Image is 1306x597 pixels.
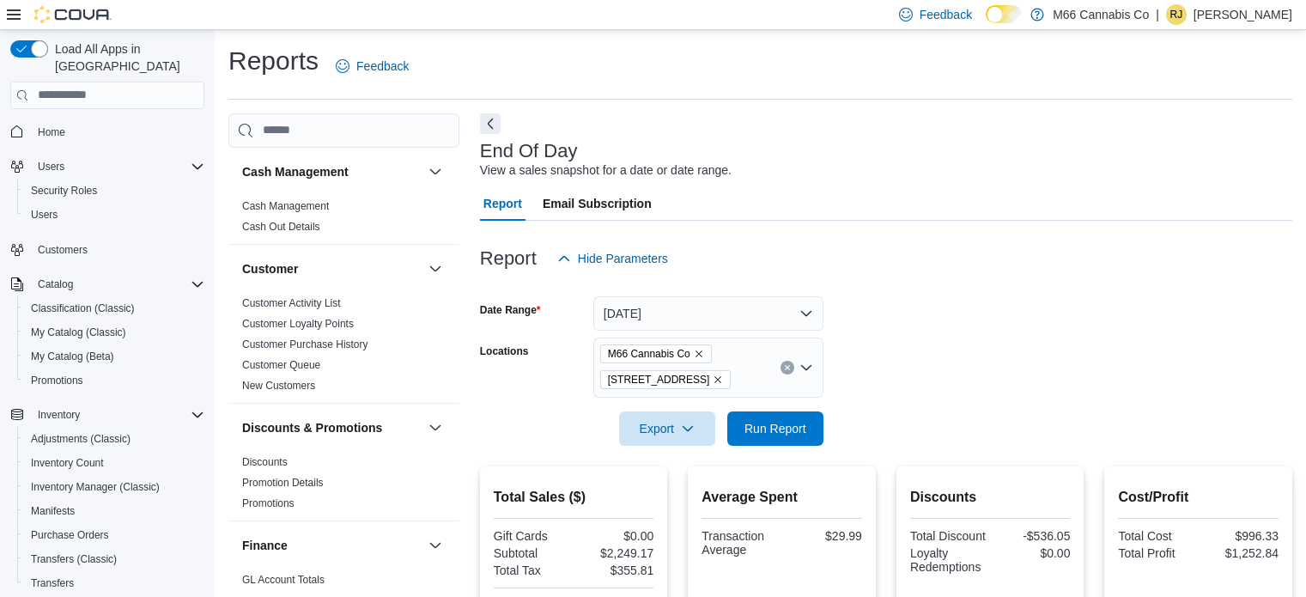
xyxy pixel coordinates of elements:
span: Customer Queue [242,358,320,372]
div: Total Cost [1118,529,1194,543]
h3: Discounts & Promotions [242,419,382,436]
span: Catalog [38,277,73,291]
span: Transfers (Classic) [31,552,117,566]
div: Cash Management [228,196,459,244]
a: Customer Loyalty Points [242,318,354,330]
div: Gift Cards [494,529,570,543]
button: Adjustments (Classic) [17,427,211,451]
button: Security Roles [17,179,211,203]
button: Export [619,411,715,446]
label: Locations [480,344,529,358]
span: My Catalog (Beta) [31,350,114,363]
a: Transfers [24,573,81,594]
span: Users [24,204,204,225]
input: Dark Mode [986,5,1022,23]
button: Open list of options [799,361,813,375]
button: Remove 3023 20 Mile Rd from selection in this group [713,375,723,385]
h2: Cost/Profit [1118,487,1279,508]
span: Promotions [242,496,295,510]
span: Transfers [24,573,204,594]
button: Discounts & Promotions [425,417,446,438]
span: Classification (Classic) [24,298,204,319]
button: Inventory [31,405,87,425]
a: Purchase Orders [24,525,116,545]
div: $29.99 [786,529,862,543]
h2: Total Sales ($) [494,487,654,508]
button: Promotions [17,369,211,393]
div: Total Tax [494,563,570,577]
span: Purchase Orders [24,525,204,545]
span: Inventory Manager (Classic) [24,477,204,497]
a: My Catalog (Beta) [24,346,121,367]
span: [STREET_ADDRESS] [608,371,710,388]
h3: Cash Management [242,163,349,180]
a: Promotion Details [242,477,324,489]
span: Cash Out Details [242,220,320,234]
span: Transfers (Classic) [24,549,204,570]
a: GL Account Totals [242,574,325,586]
button: Customer [425,259,446,279]
span: Inventory [38,408,80,422]
button: Finance [425,535,446,556]
span: Cash Management [242,199,329,213]
button: Remove M66 Cannabis Co from selection in this group [694,349,704,359]
a: Cash Management [242,200,329,212]
span: Purchase Orders [31,528,109,542]
button: Inventory Count [17,451,211,475]
a: Security Roles [24,180,104,201]
div: View a sales snapshot for a date or date range. [480,161,732,180]
span: Report [483,186,522,221]
button: Users [3,155,211,179]
div: $996.33 [1202,529,1279,543]
span: Security Roles [31,184,97,198]
div: Discounts & Promotions [228,452,459,521]
span: Users [31,208,58,222]
span: Manifests [24,501,204,521]
span: M66 Cannabis Co [608,345,690,362]
span: Customer Loyalty Points [242,317,354,331]
span: Export [629,411,705,446]
button: Customers [3,237,211,262]
div: Customer [228,293,459,403]
h3: Finance [242,537,288,554]
a: Manifests [24,501,82,521]
span: Run Report [744,420,806,437]
a: Promotions [242,497,295,509]
a: Home [31,122,72,143]
span: M66 Cannabis Co [600,344,712,363]
span: Home [31,121,204,143]
img: Cova [34,6,112,23]
div: $355.81 [577,563,653,577]
button: Users [31,156,71,177]
button: Catalog [31,274,80,295]
a: Adjustments (Classic) [24,429,137,449]
a: Discounts [242,456,288,468]
span: Home [38,125,65,139]
button: Inventory Manager (Classic) [17,475,211,499]
a: Transfers (Classic) [24,549,124,570]
div: Loyalty Redemptions [910,546,987,574]
h2: Discounts [910,487,1071,508]
span: Adjustments (Classic) [24,429,204,449]
span: Transfers [31,576,74,590]
span: My Catalog (Classic) [24,322,204,343]
span: Discounts [242,455,288,469]
a: Customer Queue [242,359,320,371]
span: Catalog [31,274,204,295]
span: Load All Apps in [GEOGRAPHIC_DATA] [48,40,204,75]
a: Inventory Manager (Classic) [24,477,167,497]
button: Classification (Classic) [17,296,211,320]
a: New Customers [242,380,315,392]
p: M66 Cannabis Co [1053,4,1149,25]
div: Subtotal [494,546,570,560]
span: Inventory Count [31,456,104,470]
a: Feedback [329,49,416,83]
button: Discounts & Promotions [242,419,422,436]
span: Email Subscription [543,186,652,221]
h3: Report [480,248,537,269]
button: Customer [242,260,422,277]
span: Promotion Details [242,476,324,490]
label: Date Range [480,303,541,317]
a: Customer Activity List [242,297,341,309]
h3: End Of Day [480,141,578,161]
